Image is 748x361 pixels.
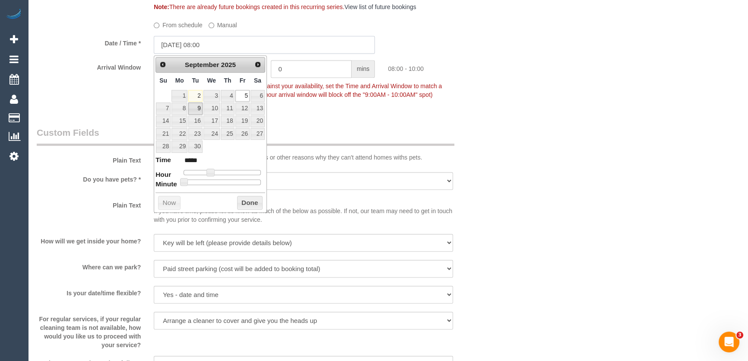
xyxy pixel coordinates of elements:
[254,77,261,84] span: Saturday
[30,153,147,165] label: Plain Text
[207,77,216,84] span: Wednesday
[192,77,199,84] span: Tuesday
[171,90,187,102] a: 1
[154,18,203,29] label: From schedule
[235,128,249,140] a: 26
[250,102,265,114] a: 13
[30,36,147,48] label: Date / Time *
[235,102,249,114] a: 12
[154,22,159,28] input: From schedule
[30,260,147,272] label: Where can we park?
[30,286,147,297] label: Is your date/time flexible?
[175,77,184,84] span: Monday
[254,61,261,68] span: Next
[235,115,249,127] a: 19
[736,332,743,339] span: 3
[147,3,498,11] div: There are already future bookings created in this recurring series.
[158,196,180,210] button: Now
[719,332,739,352] iframe: Intercom live chat
[221,61,236,68] span: 2025
[30,60,147,72] label: Arrival Window
[156,102,171,114] a: 7
[221,90,235,102] a: 4
[235,90,249,102] a: 5
[221,128,235,140] a: 25
[171,128,187,140] a: 22
[30,234,147,246] label: How will we get inside your home?
[171,115,187,127] a: 15
[352,60,375,78] span: mins
[203,128,220,140] a: 24
[157,58,169,70] a: Prev
[188,128,202,140] a: 23
[240,77,246,84] span: Friday
[159,77,167,84] span: Sunday
[221,115,235,127] a: 18
[250,90,265,102] a: 6
[155,155,171,166] dt: Time
[185,61,219,68] span: September
[203,102,220,114] a: 10
[159,61,166,68] span: Prev
[224,77,231,84] span: Thursday
[209,18,237,29] label: Manual
[171,102,187,114] a: 8
[171,141,187,152] a: 29
[188,115,202,127] a: 16
[344,3,416,10] a: View list of future bookings
[154,198,453,224] p: If you have time, please let us know as much of the below as possible. If not, our team may need ...
[203,115,220,127] a: 17
[30,312,147,349] label: For regular services, if your regular cleaning team is not available, how would you like us to pr...
[154,3,169,10] strong: Note:
[250,128,265,140] a: 27
[156,141,171,152] a: 28
[203,90,220,102] a: 3
[156,128,171,140] a: 21
[209,22,214,28] input: Manual
[5,9,22,21] img: Automaid Logo
[237,196,263,210] button: Done
[252,58,264,70] a: Next
[155,170,171,181] dt: Hour
[30,198,147,210] label: Plain Text
[155,179,177,190] dt: Minute
[221,102,235,114] a: 11
[154,153,453,162] p: Some of our cleaning teams have allergies or other reasons why they can't attend homes withs pets.
[30,172,147,184] label: Do you have pets? *
[156,115,171,127] a: 14
[37,126,454,146] legend: Custom Fields
[381,60,498,73] div: 08:00 - 10:00
[154,83,442,98] span: To make this booking count against your availability, set the Time and Arrival Window to match a ...
[188,141,202,152] a: 30
[154,36,375,54] input: DD/MM/YYYY HH:MM
[188,102,202,114] a: 9
[250,115,265,127] a: 20
[188,90,202,102] a: 2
